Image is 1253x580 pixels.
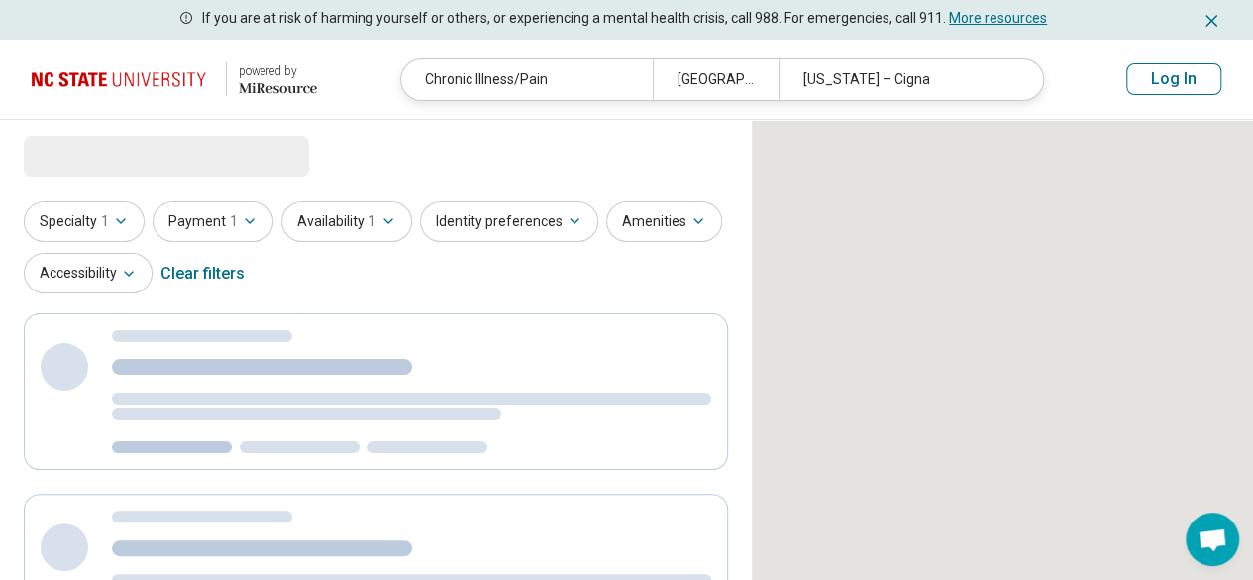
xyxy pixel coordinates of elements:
[24,136,190,175] span: Loading...
[32,56,317,103] a: North Carolina State University powered by
[24,201,145,242] button: Specialty1
[1186,513,1239,566] div: Open chat
[239,62,317,80] div: powered by
[1201,8,1221,32] button: Dismiss
[153,201,273,242] button: Payment1
[949,10,1047,26] a: More resources
[202,8,1047,29] p: If you are at risk of harming yourself or others, or experiencing a mental health crisis, call 98...
[779,59,1030,100] div: [US_STATE] – Cigna
[653,59,779,100] div: [GEOGRAPHIC_DATA], [GEOGRAPHIC_DATA]
[24,253,153,293] button: Accessibility
[368,211,376,232] span: 1
[281,201,412,242] button: Availability1
[32,56,214,103] img: North Carolina State University
[420,201,598,242] button: Identity preferences
[401,59,653,100] div: Chronic Illness/Pain
[1126,63,1221,95] button: Log In
[160,250,245,297] div: Clear filters
[230,211,238,232] span: 1
[606,201,722,242] button: Amenities
[101,211,109,232] span: 1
